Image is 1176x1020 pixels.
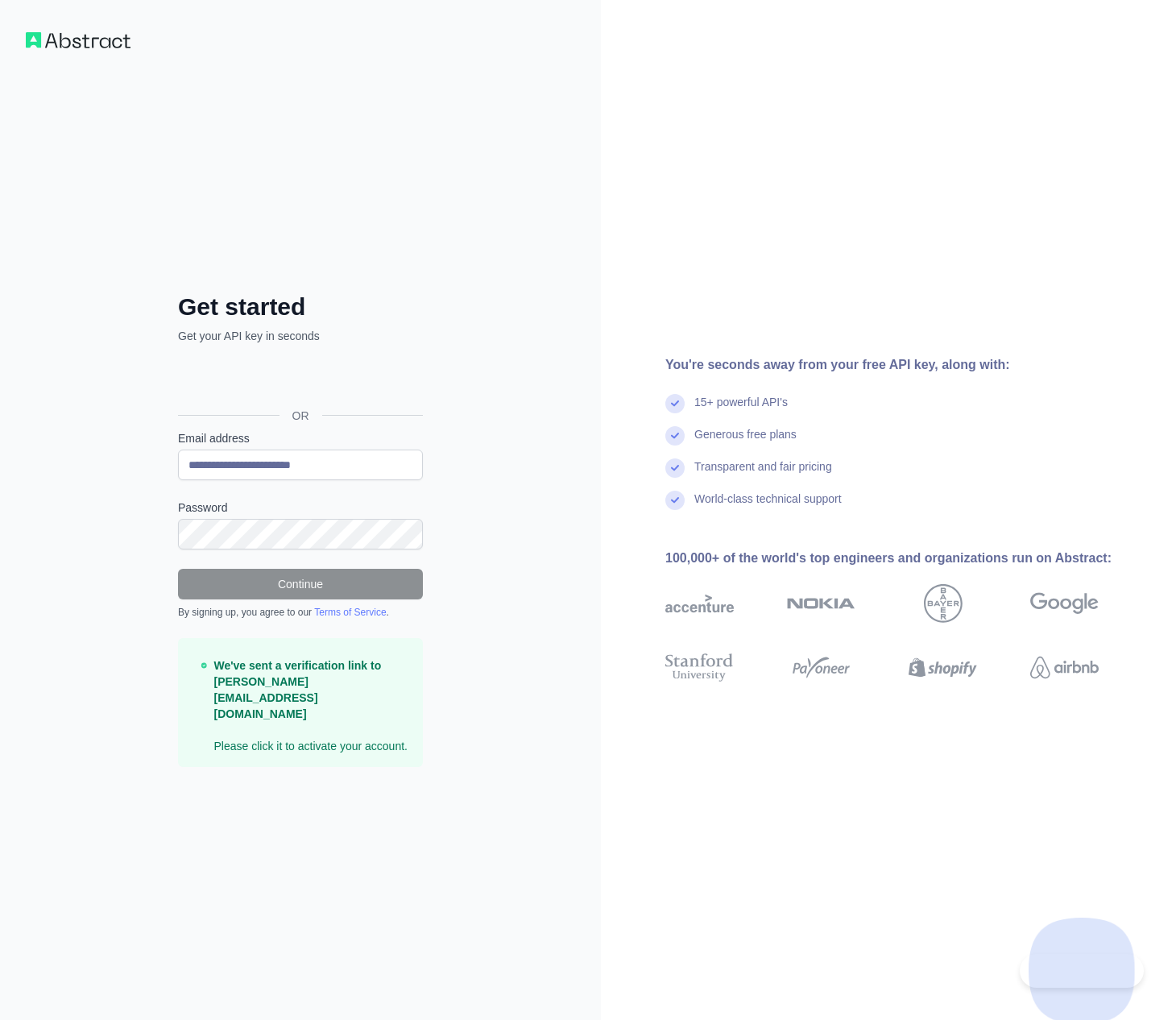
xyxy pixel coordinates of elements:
h2: Get started [178,292,423,321]
div: By signing up, you agree to our . [178,606,423,619]
a: Terms of Service [314,607,386,618]
img: bayer [924,584,963,623]
img: check mark [665,491,685,510]
div: Generous free plans [694,426,797,458]
strong: We've sent a verification link to [PERSON_NAME][EMAIL_ADDRESS][DOMAIN_NAME] [214,659,382,720]
img: airbnb [1030,650,1099,685]
div: Transparent and fair pricing [694,458,832,491]
img: google [1030,584,1099,623]
p: Get your API key in seconds [178,328,423,344]
iframe: Sign in with Google Button [170,362,428,397]
img: Workflow [26,32,130,48]
img: accenture [665,584,734,623]
img: check mark [665,394,685,413]
div: Sign in with Google. Opens in new tab [178,362,420,397]
iframe: Toggle Customer Support [1020,954,1144,988]
img: shopify [909,650,977,685]
img: check mark [665,458,685,478]
div: You're seconds away from your free API key, along with: [665,355,1150,375]
label: Email address [178,430,423,446]
div: 100,000+ of the world's top engineers and organizations run on Abstract: [665,549,1150,568]
img: check mark [665,426,685,446]
div: World-class technical support [694,491,842,523]
label: Password [178,500,423,516]
p: Please click it to activate your account. [214,657,411,754]
div: 15+ powerful API's [694,394,788,426]
span: OR [280,408,322,424]
img: payoneer [787,650,855,685]
img: stanford university [665,650,734,685]
button: Continue [178,569,423,599]
img: nokia [787,584,855,623]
